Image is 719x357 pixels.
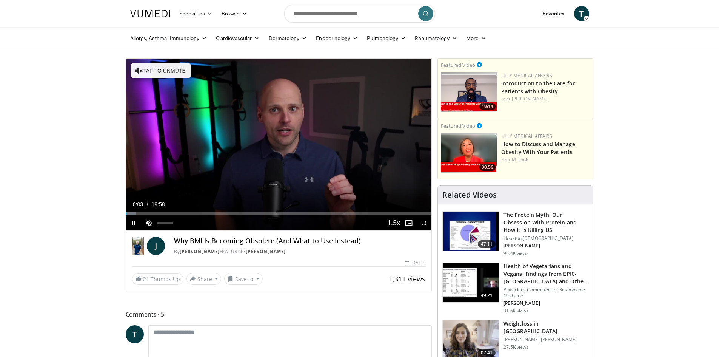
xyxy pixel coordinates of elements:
p: 31.6K views [503,308,528,314]
a: 19:14 [441,72,497,112]
button: Share [186,273,222,285]
span: 30:56 [479,164,496,171]
a: Introduction to the Care for Patients with Obesity [501,80,575,95]
small: Featured Video [441,62,475,68]
div: Volume Level [157,222,173,224]
small: Featured Video [441,122,475,129]
img: b7b8b05e-5021-418b-a89a-60a270e7cf82.150x105_q85_crop-smart_upscale.jpg [443,212,499,251]
button: Pause [126,215,141,230]
div: Feat. [501,96,590,102]
button: Tap to unmute [131,63,191,78]
a: [PERSON_NAME] [180,248,220,255]
a: [PERSON_NAME] [512,96,548,102]
button: Save to [224,273,263,285]
a: [PERSON_NAME] [246,248,286,255]
a: J [147,237,165,255]
a: Specialties [175,6,217,21]
h3: Weightloss in [GEOGRAPHIC_DATA] [503,320,588,335]
button: Playback Rate [386,215,401,230]
span: 19:58 [152,201,165,207]
div: By FEATURING [174,248,425,255]
a: Dermatology [264,31,312,46]
span: Comments 5 [126,309,432,319]
a: T [126,325,144,343]
span: 07:41 [478,349,496,357]
a: Favorites [538,6,570,21]
img: VuMedi Logo [130,10,170,17]
p: 27.5K views [503,344,528,350]
h4: Why BMI Is Becoming Obsolete (And What to Use Instead) [174,237,425,245]
img: c98a6a29-1ea0-4bd5-8cf5-4d1e188984a7.png.150x105_q85_crop-smart_upscale.png [441,133,497,173]
h3: The Protein Myth: Our Obsession With Protein and How It Is Killing US [503,211,588,234]
span: / [147,201,148,207]
span: 49:21 [478,292,496,299]
span: 0:03 [133,201,143,207]
a: Cardiovascular [211,31,264,46]
img: Dr. Jordan Rennicke [132,237,144,255]
input: Search topics, interventions [284,5,435,23]
a: Allergy, Asthma, Immunology [126,31,212,46]
a: How to Discuss and Manage Obesity With Your Patients [501,141,575,156]
h3: Health of Vegetarians and Vegans: Findings From EPIC-[GEOGRAPHIC_DATA] and Othe… [503,263,588,285]
a: M. Look [512,156,528,163]
div: Progress Bar [126,212,432,215]
a: 21 Thumbs Up [132,273,183,285]
a: T [574,6,589,21]
p: Houston [DEMOGRAPHIC_DATA] [503,235,588,241]
a: 49:21 Health of Vegetarians and Vegans: Findings From EPIC-[GEOGRAPHIC_DATA] and Othe… Physicians... [442,263,588,314]
a: Lilly Medical Affairs [501,133,552,139]
div: [DATE] [405,260,425,266]
p: [PERSON_NAME] [503,243,588,249]
p: [PERSON_NAME] [PERSON_NAME] [503,337,588,343]
p: Physicians Committee for Responsible Medicine [503,287,588,299]
h4: Related Videos [442,190,497,199]
a: 47:11 The Protein Myth: Our Obsession With Protein and How It Is Killing US Houston [DEMOGRAPHIC_... [442,211,588,257]
a: Rheumatology [410,31,462,46]
p: [PERSON_NAME] [503,300,588,306]
button: Enable picture-in-picture mode [401,215,416,230]
a: Browse [217,6,252,21]
button: Unmute [141,215,156,230]
span: 21 [143,275,149,283]
span: 19:14 [479,103,496,110]
a: More [462,31,491,46]
span: 47:11 [478,240,496,248]
button: Fullscreen [416,215,431,230]
p: 90.4K views [503,250,528,257]
video-js: Video Player [126,59,432,231]
img: 606f2b51-b844-428b-aa21-8c0c72d5a896.150x105_q85_crop-smart_upscale.jpg [443,263,499,302]
span: 1,311 views [389,274,425,283]
a: Pulmonology [362,31,410,46]
a: 30:56 [441,133,497,173]
div: Feat. [501,156,590,163]
a: Lilly Medical Affairs [501,72,552,79]
img: acc2e291-ced4-4dd5-b17b-d06994da28f3.png.150x105_q85_crop-smart_upscale.png [441,72,497,112]
a: Endocrinology [311,31,362,46]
